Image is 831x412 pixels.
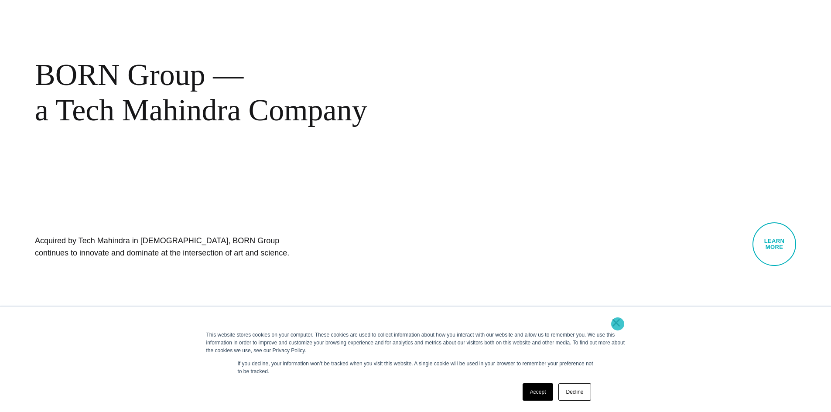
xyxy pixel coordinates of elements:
[206,331,625,354] div: This website stores cookies on your computer. These cookies are used to collect information about...
[752,222,796,266] a: Learn More
[35,57,532,128] div: BORN Group — a Tech Mahindra Company
[35,235,297,259] h1: Acquired by Tech Mahindra in [DEMOGRAPHIC_DATA], BORN Group continues to innovate and dominate at...
[558,383,591,401] a: Decline
[611,319,622,327] a: ×
[238,360,594,375] p: If you decline, your information won’t be tracked when you visit this website. A single cookie wi...
[523,383,554,401] a: Accept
